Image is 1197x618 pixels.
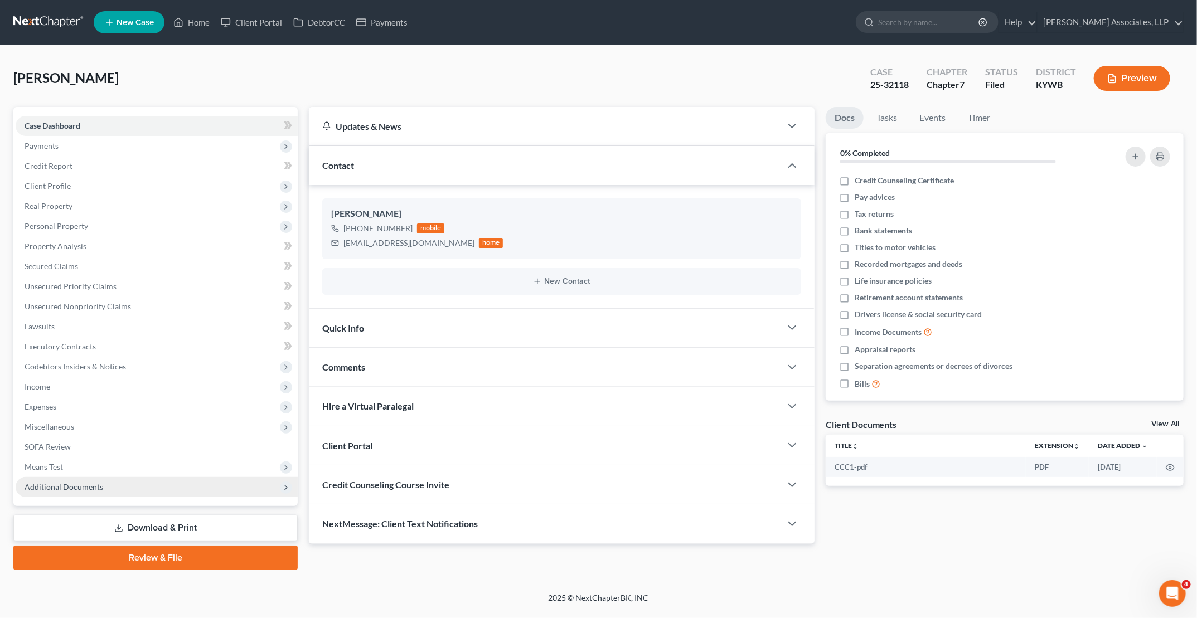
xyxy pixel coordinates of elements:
a: Titleunfold_more [835,441,859,450]
i: unfold_more [1073,443,1080,450]
a: Date Added expand_more [1098,441,1148,450]
span: New Case [117,18,154,27]
a: Unsecured Priority Claims [16,276,298,296]
a: Help [999,12,1036,32]
div: Case [870,66,909,79]
a: View All [1151,420,1179,428]
span: Bills [855,378,870,390]
i: expand_more [1141,443,1148,450]
div: Updates & News [322,120,768,132]
a: Extensionunfold_more [1035,441,1080,450]
a: Executory Contracts [16,337,298,357]
span: Contact [322,160,354,171]
span: Property Analysis [25,241,86,251]
div: home [479,238,503,248]
span: Secured Claims [25,261,78,271]
a: Payments [351,12,413,32]
div: [EMAIL_ADDRESS][DOMAIN_NAME] [343,237,474,249]
span: Income [25,382,50,391]
strong: 0% Completed [840,148,890,158]
span: Miscellaneous [25,422,74,431]
span: [PERSON_NAME] [13,70,119,86]
input: Search by name... [878,12,980,32]
span: Case Dashboard [25,121,80,130]
span: Drivers license & social security card [855,309,982,320]
td: [DATE] [1089,457,1157,477]
a: Home [168,12,215,32]
div: Client Documents [826,419,897,430]
span: Hire a Virtual Paralegal [322,401,414,411]
span: Lawsuits [25,322,55,331]
span: Retirement account statements [855,292,963,303]
td: CCC1-pdf [826,457,1026,477]
div: 2025 © NextChapterBK, INC [281,592,917,612]
a: Secured Claims [16,256,298,276]
button: Preview [1094,66,1170,91]
div: KYWB [1036,79,1076,91]
a: [PERSON_NAME] Associates, LLP [1038,12,1183,32]
span: Credit Counseling Certificate [855,175,954,186]
div: Chapter [927,66,967,79]
a: Docs [826,107,864,129]
a: Unsecured Nonpriority Claims [16,296,298,317]
span: Quick Info [322,323,364,333]
a: Timer [959,107,1000,129]
span: Payments [25,141,59,150]
span: 4 [1182,580,1191,589]
span: Appraisal reports [855,344,915,355]
span: SOFA Review [25,442,71,451]
span: Client Profile [25,181,71,191]
div: Chapter [927,79,967,91]
a: Events [911,107,955,129]
span: Credit Report [25,161,72,171]
span: Unsecured Nonpriority Claims [25,301,131,311]
a: Review & File [13,546,298,570]
a: Download & Print [13,515,298,541]
span: Personal Property [25,221,88,231]
span: Unsecured Priority Claims [25,281,117,291]
button: New Contact [331,277,792,286]
div: 25-32118 [870,79,909,91]
span: Pay advices [855,192,895,203]
span: Executory Contracts [25,342,96,351]
span: Tax returns [855,208,894,220]
span: Credit Counseling Course Invite [322,479,449,490]
span: Bank statements [855,225,912,236]
div: Status [985,66,1018,79]
a: Case Dashboard [16,116,298,136]
span: Expenses [25,402,56,411]
div: District [1036,66,1076,79]
iframe: Intercom live chat [1159,580,1186,607]
span: Means Test [25,462,63,471]
a: DebtorCC [288,12,351,32]
a: SOFA Review [16,437,298,457]
span: Real Property [25,201,72,211]
span: Titles to motor vehicles [855,242,936,253]
span: Codebtors Insiders & Notices [25,362,126,371]
span: Comments [322,362,365,372]
span: Income Documents [855,327,922,338]
span: 7 [959,79,965,90]
td: PDF [1026,457,1089,477]
a: Credit Report [16,156,298,176]
span: Separation agreements or decrees of divorces [855,361,1012,372]
i: unfold_more [852,443,859,450]
a: Client Portal [215,12,288,32]
div: [PERSON_NAME] [331,207,792,221]
span: NextMessage: Client Text Notifications [322,518,478,529]
span: Recorded mortgages and deeds [855,259,962,270]
div: Filed [985,79,1018,91]
div: [PHONE_NUMBER] [343,223,413,234]
span: Life insurance policies [855,275,932,286]
span: Client Portal [322,440,372,451]
a: Lawsuits [16,317,298,337]
a: Property Analysis [16,236,298,256]
span: Additional Documents [25,482,103,492]
a: Tasks [868,107,907,129]
div: mobile [417,223,445,233]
